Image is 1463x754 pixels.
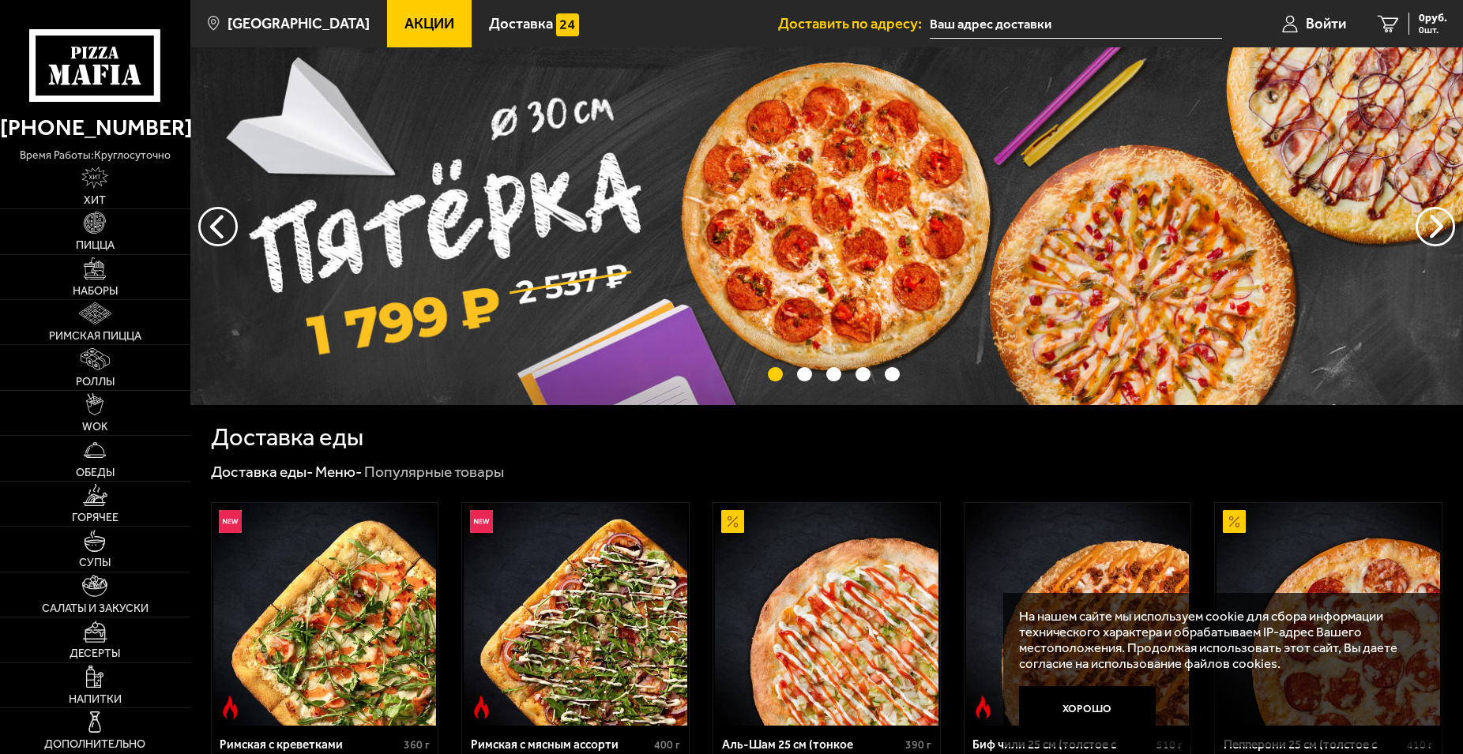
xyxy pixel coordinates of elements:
[220,737,399,752] div: Римская с креветками
[1019,686,1156,732] button: Хорошо
[462,503,689,726] a: НовинкаОстрое блюдоРимская с мясным ассорти
[211,426,363,450] h1: Доставка еды
[315,463,362,481] a: Меню-
[972,696,995,718] img: Острое блюдо
[905,738,931,752] span: 390 г
[1019,608,1418,671] p: На нашем сайте мы используем cookie для сбора информации технического характера и обрабатываем IP...
[1419,13,1447,24] span: 0 руб.
[82,422,108,433] span: WOK
[470,696,493,718] img: Острое блюдо
[654,738,680,752] span: 400 г
[778,17,930,32] span: Доставить по адресу:
[489,17,553,32] span: Доставка
[404,17,454,32] span: Акции
[228,17,370,32] span: [GEOGRAPHIC_DATA]
[79,557,111,568] span: Супы
[84,195,106,206] span: Хит
[219,510,242,533] img: Новинка
[364,462,504,482] div: Популярные товары
[76,377,115,388] span: Роллы
[219,696,242,718] img: Острое блюдо
[44,739,145,750] span: Дополнительно
[470,510,493,533] img: Новинка
[556,13,579,36] img: 15daf4d41897b9f0e9f617042186c801.svg
[1215,503,1442,726] a: АкционныйПепперони 25 см (толстое с сыром)
[715,503,938,726] img: Аль-Шам 25 см (тонкое тесто)
[70,648,120,659] span: Десерты
[1416,207,1455,246] button: предыдущий
[42,603,149,614] span: Салаты и закуски
[76,467,115,478] span: Обеды
[1217,503,1440,726] img: Пепперони 25 см (толстое с сыром)
[1223,510,1246,533] img: Акционный
[73,286,118,297] span: Наборы
[404,738,430,752] span: 360 г
[211,463,313,481] a: Доставка еды-
[826,367,841,382] button: точки переключения
[471,737,650,752] div: Римская с мясным ассорти
[1306,17,1346,32] span: Войти
[721,510,744,533] img: Акционный
[768,367,783,382] button: точки переключения
[49,331,141,342] span: Римская пицца
[76,240,115,251] span: Пицца
[464,503,687,726] img: Римская с мясным ассорти
[213,503,437,726] img: Римская с креветками
[930,9,1222,39] input: Ваш адрес доставки
[69,694,122,705] span: Напитки
[856,367,871,382] button: точки переключения
[198,207,238,246] button: следующий
[965,503,1191,726] a: Острое блюдоБиф чили 25 см (толстое с сыром)
[72,512,118,523] span: Горячее
[1419,25,1447,35] span: 0 шт.
[797,367,812,382] button: точки переключения
[212,503,438,726] a: НовинкаОстрое блюдоРимская с креветками
[966,503,1190,726] img: Биф чили 25 см (толстое с сыром)
[713,503,940,726] a: АкционныйАль-Шам 25 см (тонкое тесто)
[885,367,900,382] button: точки переключения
